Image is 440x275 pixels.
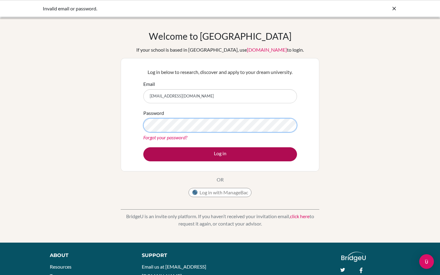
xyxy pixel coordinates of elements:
[341,252,366,262] img: logo_white@2x-f4f0deed5e89b7ecb1c2cc34c3e3d731f90f0f143d5ea2071677605dd97b5244.png
[143,68,297,76] p: Log in below to research, discover and apply to your dream university.
[143,80,155,88] label: Email
[143,147,297,161] button: Log in
[142,252,214,259] div: Support
[217,176,224,183] p: OR
[143,134,187,140] a: Forgot your password?
[290,213,310,219] a: click here
[247,47,287,53] a: [DOMAIN_NAME]
[149,31,291,42] h1: Welcome to [GEOGRAPHIC_DATA]
[121,213,319,227] p: BridgeU is an invite only platform. If you haven’t received your invitation email, to request it ...
[50,264,71,269] a: Resources
[419,254,434,269] div: Open Intercom Messenger
[50,252,128,259] div: About
[189,188,251,197] button: Log in with ManageBac
[136,46,304,53] div: If your school is based in [GEOGRAPHIC_DATA], use to login.
[43,5,306,12] div: Invalid email or password.
[143,109,164,117] label: Password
